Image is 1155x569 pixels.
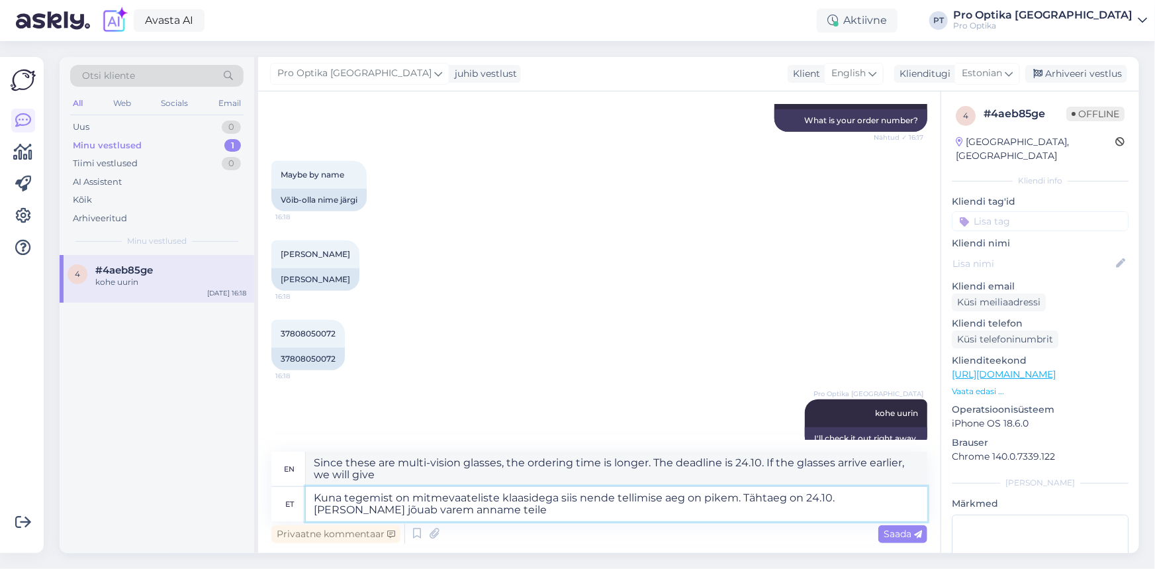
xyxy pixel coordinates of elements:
[1025,65,1127,83] div: Arhiveeri vestlus
[73,212,127,225] div: Arhiveeritud
[952,256,1113,271] input: Lisa nimi
[73,193,92,207] div: Kõik
[874,132,923,142] span: Nähtud ✓ 16:17
[805,427,927,450] div: I'll check it out right away.
[788,67,820,81] div: Klient
[952,293,1046,311] div: Küsi meiliaadressi
[82,69,135,83] span: Otsi kliente
[817,9,898,32] div: Aktiivne
[952,211,1129,231] input: Lisa tag
[952,331,1058,348] div: Küsi telefoninumbrit
[952,368,1056,380] a: [URL][DOMAIN_NAME]
[953,10,1132,21] div: Pro Optika [GEOGRAPHIC_DATA]
[952,417,1129,431] p: iPhone OS 18.6.0
[894,67,950,81] div: Klienditugi
[281,170,344,180] span: Maybe by name
[962,66,1002,81] span: Estonian
[95,264,153,276] span: #4aeb85ge
[271,189,367,211] div: Võib-olla nime järgi
[953,21,1132,31] div: Pro Optika
[952,280,1129,293] p: Kliendi email
[1066,107,1125,121] span: Offline
[306,452,927,486] textarea: Since these are multi-vision glasses, the ordering time is longer. The deadline is 24.10. If the ...
[75,269,80,279] span: 4
[884,528,922,540] span: Saada
[216,95,244,112] div: Email
[73,121,89,134] div: Uus
[306,487,927,521] textarea: Kuna tegemist on mitmevaateliste klaasidega siis nende tellimise aeg on pikem. Tähtaeg on 24.10. ...
[275,212,325,222] span: 16:18
[101,7,128,34] img: explore-ai
[275,371,325,381] span: 16:18
[953,10,1147,31] a: Pro Optika [GEOGRAPHIC_DATA]Pro Optika
[222,121,241,134] div: 0
[271,268,359,291] div: [PERSON_NAME]
[95,276,246,288] div: kohe uurin
[70,95,85,112] div: All
[952,497,1129,511] p: Märkmed
[73,139,142,152] div: Minu vestlused
[813,389,923,399] span: Pro Optika [GEOGRAPHIC_DATA]
[929,11,948,30] div: PT
[277,66,432,81] span: Pro Optika [GEOGRAPHIC_DATA]
[952,403,1129,417] p: Operatsioonisüsteem
[275,291,325,301] span: 16:18
[963,111,968,121] span: 4
[875,408,918,418] span: kohe uurin
[952,354,1129,368] p: Klienditeekond
[222,157,241,170] div: 0
[271,525,400,543] div: Privaatne kommentaar
[271,348,345,370] div: 37808050072
[285,493,294,515] div: et
[952,436,1129,450] p: Brauser
[127,235,187,247] span: Minu vestlused
[281,249,350,259] span: [PERSON_NAME]
[158,95,191,112] div: Socials
[73,157,138,170] div: Tiimi vestlused
[111,95,134,112] div: Web
[984,106,1066,122] div: # 4aeb85ge
[952,450,1129,464] p: Chrome 140.0.7339.122
[207,288,246,298] div: [DATE] 16:18
[281,329,336,338] span: 37808050072
[449,67,517,81] div: juhib vestlust
[956,135,1115,163] div: [GEOGRAPHIC_DATA], [GEOGRAPHIC_DATA]
[952,317,1129,331] p: Kliendi telefon
[952,477,1129,489] div: [PERSON_NAME]
[831,66,866,81] span: English
[952,175,1129,187] div: Kliendi info
[224,139,241,152] div: 1
[952,386,1129,397] p: Vaata edasi ...
[285,458,295,480] div: en
[952,195,1129,209] p: Kliendi tag'id
[774,109,927,132] div: What is your order number?
[73,176,122,189] div: AI Assistent
[134,9,205,32] a: Avasta AI
[952,236,1129,250] p: Kliendi nimi
[11,68,36,93] img: Askly Logo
